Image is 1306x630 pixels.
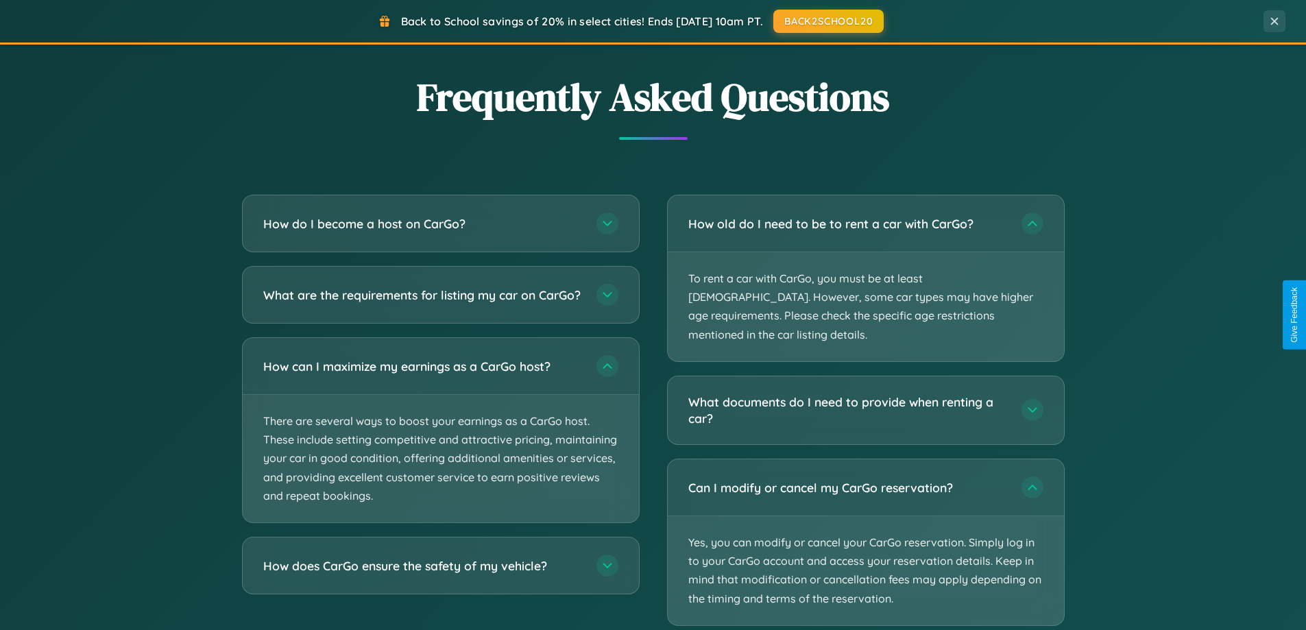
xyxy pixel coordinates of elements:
[668,516,1064,625] p: Yes, you can modify or cancel your CarGo reservation. Simply log in to your CarGo account and acc...
[243,395,639,522] p: There are several ways to boost your earnings as a CarGo host. These include setting competitive ...
[263,358,583,375] h3: How can I maximize my earnings as a CarGo host?
[688,479,1008,496] h3: Can I modify or cancel my CarGo reservation?
[668,252,1064,361] p: To rent a car with CarGo, you must be at least [DEMOGRAPHIC_DATA]. However, some car types may ha...
[263,287,583,304] h3: What are the requirements for listing my car on CarGo?
[688,393,1008,427] h3: What documents do I need to provide when renting a car?
[263,215,583,232] h3: How do I become a host on CarGo?
[263,557,583,574] h3: How does CarGo ensure the safety of my vehicle?
[242,71,1065,123] h2: Frequently Asked Questions
[773,10,884,33] button: BACK2SCHOOL20
[1290,287,1299,343] div: Give Feedback
[688,215,1008,232] h3: How old do I need to be to rent a car with CarGo?
[401,14,763,28] span: Back to School savings of 20% in select cities! Ends [DATE] 10am PT.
